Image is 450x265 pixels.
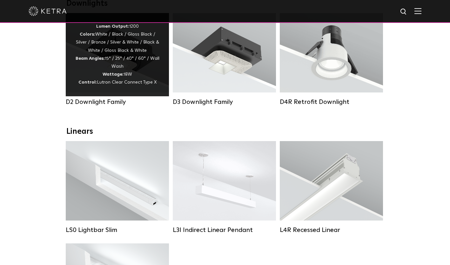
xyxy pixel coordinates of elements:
[173,226,276,234] div: L3I Indirect Linear Pendant
[80,32,95,37] strong: Colors:
[280,141,383,234] a: L4R Recessed Linear Lumen Output:400 / 600 / 800 / 1000Colors:White / BlackControl:Lutron Clear C...
[66,127,384,136] div: Linears
[173,13,276,106] a: D3 Downlight Family Lumen Output:700 / 900 / 1100Colors:White / Black / Silver / Bronze / Paintab...
[280,13,383,106] a: D4R Retrofit Downlight Lumen Output:800Colors:White / BlackBeam Angles:15° / 25° / 40° / 60°Watta...
[66,226,169,234] div: LS0 Lightbar Slim
[66,98,169,106] div: D2 Downlight Family
[66,141,169,234] a: LS0 Lightbar Slim Lumen Output:200 / 350Colors:White / BlackControl:X96 Controller
[97,80,157,85] span: Lutron Clear Connect Type X
[280,98,383,106] div: D4R Retrofit Downlight
[96,24,129,29] strong: Lumen Output:
[29,6,67,16] img: ketra-logo-2019-white
[78,80,97,85] strong: Control:
[103,72,124,77] strong: Wattage:
[400,8,408,16] img: search icon
[414,8,421,14] img: Hamburger%20Nav.svg
[66,13,169,106] a: D2 Downlight Family Lumen Output:1200Colors:White / Black / Gloss Black / Silver / Bronze / Silve...
[76,56,105,61] strong: Beam Angles:
[173,141,276,234] a: L3I Indirect Linear Pendant Lumen Output:400 / 600 / 800 / 1000Housing Colors:White / BlackContro...
[75,23,159,87] div: 1200 White / Black / Gloss Black / Silver / Bronze / Silver & White / Black & White / Gloss Black...
[280,226,383,234] div: L4R Recessed Linear
[173,98,276,106] div: D3 Downlight Family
